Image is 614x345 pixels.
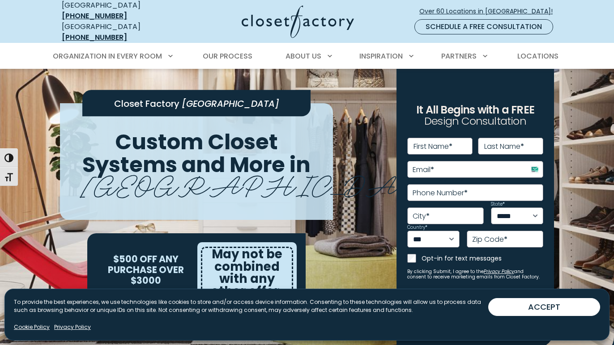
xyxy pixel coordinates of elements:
a: View Offer Details [106,286,186,304]
span: $500 OFF [113,253,157,266]
a: [PHONE_NUMBER] [62,11,127,21]
span: Design Consultation [424,114,526,129]
div: [GEOGRAPHIC_DATA] [62,21,171,43]
span: ANY PURCHASE OVER $3000 [108,253,184,287]
a: Schedule a Free Consultation [414,19,553,34]
span: Organization in Every Room [53,51,162,61]
label: Phone Number [413,189,468,197]
label: Country [407,225,427,230]
span: Partners [441,51,477,61]
a: Cookie Policy [14,323,50,331]
label: Zip Code [472,236,507,243]
span: [GEOGRAPHIC_DATA] [182,97,279,110]
a: [PHONE_NUMBER] [62,32,127,42]
span: [GEOGRAPHIC_DATA] [81,163,463,203]
span: It All Begins with a FREE [416,102,534,117]
a: Privacy Policy [484,268,514,275]
label: Email [413,166,434,173]
span: Custom Closet Systems and More in [82,127,311,180]
span: About Us [286,51,321,61]
small: By clicking Submit, I agree to the and consent to receive marketing emails from Closet Factory. [407,269,543,280]
span: Locations [517,51,559,61]
span: Over 60 Locations in [GEOGRAPHIC_DATA]! [419,7,560,16]
label: Opt-in for text messages [422,254,543,263]
button: ACCEPT [488,298,600,316]
img: Closet Factory Logo [242,5,354,38]
label: State [491,202,505,206]
p: To provide the best experiences, we use technologies like cookies to store and/or access device i... [14,298,488,314]
span: May not be combined with any other offer. [211,245,283,299]
label: First Name [414,143,452,150]
a: Over 60 Locations in [GEOGRAPHIC_DATA]! [419,4,560,19]
span: Inspiration [359,51,403,61]
span: Our Process [203,51,252,61]
label: City [413,213,430,220]
label: Last Name [484,143,524,150]
a: Privacy Policy [54,323,91,331]
nav: Primary Menu [47,44,567,69]
span: Closet Factory [114,97,179,110]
